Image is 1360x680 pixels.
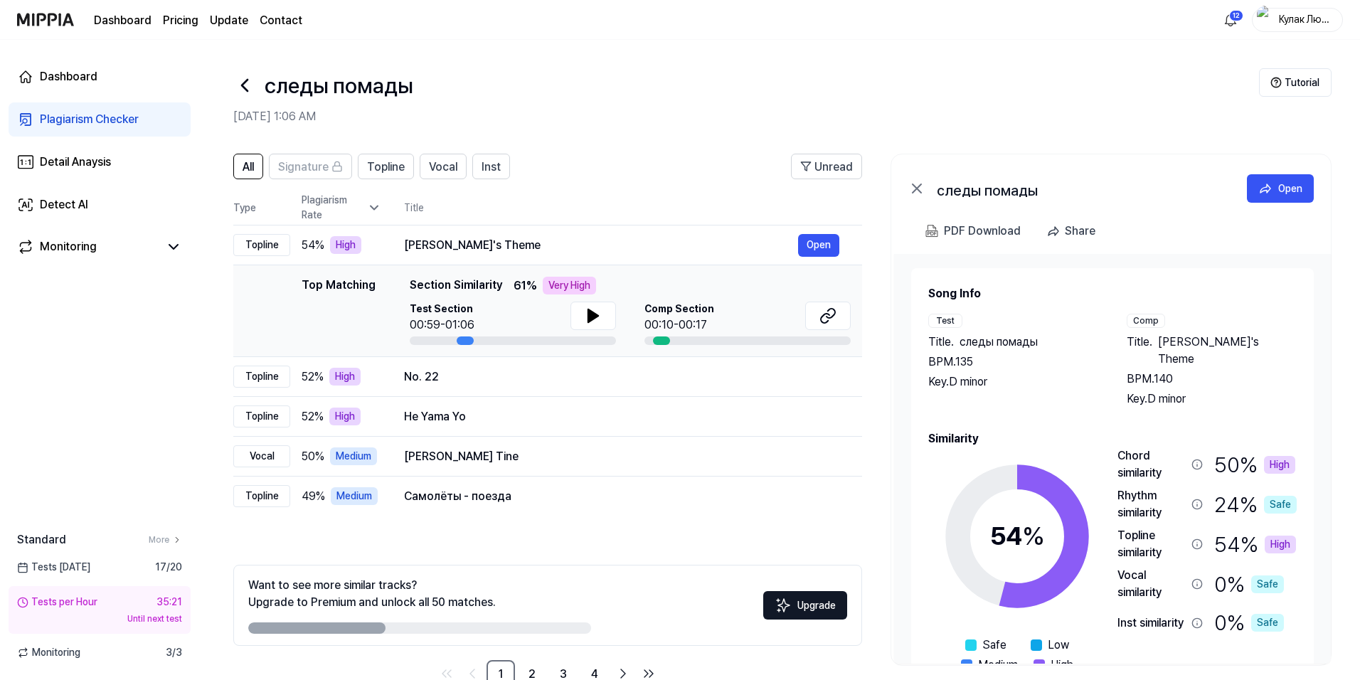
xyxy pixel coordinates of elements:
[155,560,182,575] span: 17 / 20
[9,145,191,179] a: Detail Anaysis
[410,277,502,294] span: Section Similarity
[329,408,361,425] div: High
[791,154,862,179] button: Unread
[410,317,474,334] div: 00:59-01:06
[1127,371,1297,388] div: BPM. 140
[17,612,182,625] div: Until next test
[40,154,111,171] div: Detail Anaysis
[302,448,324,465] span: 50 %
[482,159,501,176] span: Inst
[1117,487,1186,521] div: Rhythm similarity
[1270,77,1282,88] img: Help
[1214,447,1295,482] div: 50 %
[1264,496,1297,514] div: Safe
[1229,10,1243,21] div: 12
[9,188,191,222] a: Detect AI
[1251,614,1284,632] div: Safe
[1117,567,1186,601] div: Vocal similarity
[40,196,88,213] div: Detect AI
[9,102,191,137] a: Plagiarism Checker
[149,533,182,546] a: More
[1065,222,1095,240] div: Share
[1214,607,1284,639] div: 0 %
[644,302,714,317] span: Comp Section
[1158,334,1297,368] span: [PERSON_NAME]'s Theme
[1051,657,1073,674] span: High
[330,236,361,254] div: High
[1222,11,1239,28] img: 알림
[410,302,474,317] span: Test Section
[17,595,97,610] div: Tests per Hour
[404,408,839,425] div: He Yama Yo
[1127,334,1152,368] span: Title .
[1247,174,1314,203] button: Open
[978,657,1018,674] span: Medium
[40,238,97,255] div: Monitoring
[302,193,381,223] div: Plagiarism Rate
[156,595,182,610] div: 35:21
[269,154,352,179] button: Signature
[514,277,537,294] span: 61 %
[40,111,139,128] div: Plagiarism Checker
[928,354,1098,371] div: BPM. 135
[775,597,792,614] img: Sparkles
[990,517,1045,556] div: 54
[1252,8,1343,32] button: profileКулак Любви
[429,159,457,176] span: Vocal
[233,108,1259,125] h2: [DATE] 1:06 AM
[233,191,290,225] th: Type
[302,237,324,254] span: 54 %
[233,234,290,256] div: Topline
[928,314,962,328] div: Test
[937,180,1221,197] div: следы помады
[233,366,290,388] div: Topline
[233,154,263,179] button: All
[798,234,839,257] a: Open
[960,334,1038,351] span: следы помады
[894,254,1331,664] a: Song InfoTestTitle.следы помадыBPM.135Key.D minorCompTitle.[PERSON_NAME]'s ThemeBPM.140Key.D mino...
[1127,391,1297,408] div: Key. D minor
[17,238,159,255] a: Monitoring
[472,154,510,179] button: Inst
[265,70,413,102] h1: следы помады
[302,277,376,345] div: Top Matching
[302,368,324,386] span: 52 %
[1257,6,1274,34] img: profile
[233,445,290,467] div: Vocal
[9,60,191,94] a: Dashboard
[1219,9,1242,31] button: 알림12
[17,645,80,660] span: Monitoring
[763,591,847,620] button: Upgrade
[944,222,1021,240] div: PDF Download
[210,12,248,29] a: Update
[331,487,378,505] div: Medium
[1264,456,1295,474] div: High
[404,488,839,505] div: Самолёты - поезда
[1041,217,1107,245] button: Share
[329,368,361,386] div: High
[1265,536,1296,553] div: High
[1127,314,1165,328] div: Comp
[302,488,325,505] span: 49 %
[925,225,938,238] img: PDF Download
[1022,521,1045,551] span: %
[166,645,182,660] span: 3 / 3
[404,237,798,254] div: [PERSON_NAME]'s Theme
[1214,487,1297,521] div: 24 %
[40,68,97,85] div: Dashboard
[814,159,853,176] span: Unread
[1117,447,1186,482] div: Chord similarity
[367,159,405,176] span: Topline
[17,531,66,548] span: Standard
[243,159,254,176] span: All
[404,448,839,465] div: [PERSON_NAME] Tine
[94,12,152,29] a: Dashboard
[928,430,1297,447] h2: Similarity
[330,447,377,465] div: Medium
[420,154,467,179] button: Vocal
[1214,527,1296,561] div: 54 %
[358,154,414,179] button: Topline
[17,560,90,575] span: Tests [DATE]
[302,408,324,425] span: 52 %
